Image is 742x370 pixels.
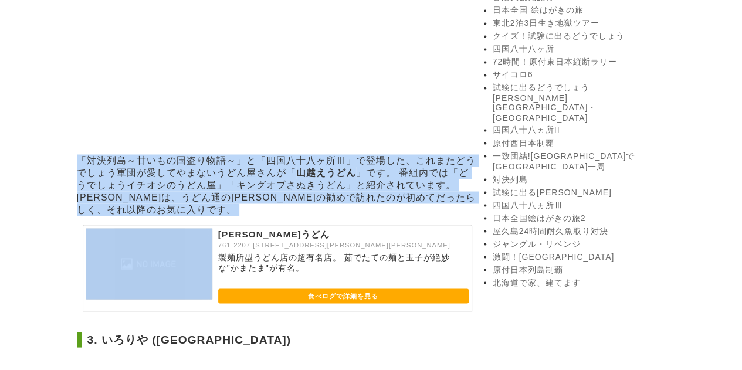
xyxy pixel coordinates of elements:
[86,228,212,299] img: 山越うどん
[493,213,657,223] a: 日本全国絵はがきの旅2
[493,18,657,29] a: 東北2泊3日生き地獄ツアー
[493,57,657,67] a: 72時間！原付東日本縦断ラリー
[77,154,478,216] p: 「対決列島～甘いもの国盗り物語～」と「四国八十八ヶ所Ⅲ」で登場した、これまたどうでしょう軍団が愛してやまないうどん屋さんが「 」です。 番組内では「どうでしょうイチオシのうどん屋」「キングオブさ...
[493,83,657,123] a: 試験に出るどうでしょう [PERSON_NAME][GEOGRAPHIC_DATA]・[GEOGRAPHIC_DATA]
[218,241,469,249] p: 761-2207 [STREET_ADDRESS][PERSON_NAME][PERSON_NAME]
[493,44,657,55] a: 四国八十八ヶ所
[218,228,469,241] p: [PERSON_NAME]うどん
[218,252,469,274] p: 製麺所型うどん店の超有名店。 茹でたての麺と玉子が絶妙な"かまたま"が有名。
[493,138,657,148] a: 原付西日本制覇
[493,5,657,16] a: 日本全国 絵はがきの旅
[493,252,657,262] a: 激闘！[GEOGRAPHIC_DATA]
[493,200,657,211] a: 四国八十八ヵ所Ⅲ
[493,239,657,249] a: ジャングル・リベンジ
[296,167,356,177] strong: 山越えうどん
[493,226,657,236] a: 屋久島24時間耐久魚取り対決
[493,174,657,185] a: 対決列島
[218,288,469,303] a: 食べログで詳細を見る
[493,70,657,80] a: サイコロ6
[77,332,478,347] h2: 3. いろりや ([GEOGRAPHIC_DATA])
[493,187,657,198] a: 試験に出る[PERSON_NAME]
[493,151,657,172] a: 一致団結![GEOGRAPHIC_DATA]で[GEOGRAPHIC_DATA]一周
[493,31,657,42] a: クイズ！試験に出るどうでしょう
[493,125,657,135] a: 四国八十八ヵ所II
[493,264,657,275] a: 原付日本列島制覇
[493,277,657,288] a: 北海道で家、建てます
